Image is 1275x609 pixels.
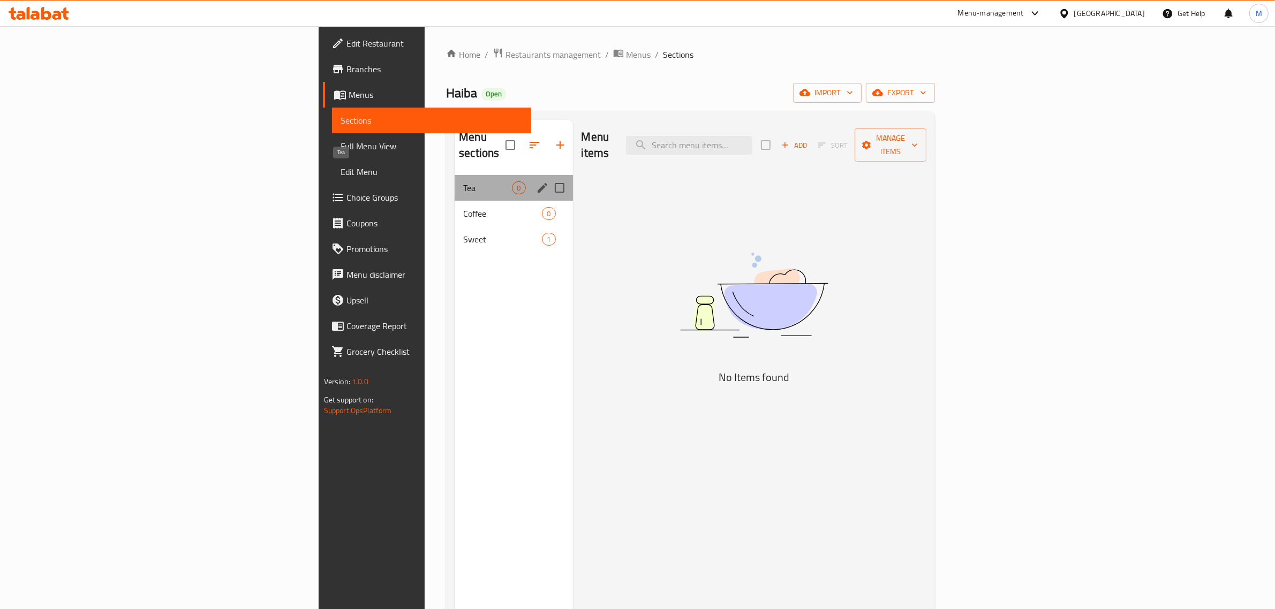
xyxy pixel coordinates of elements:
[346,191,523,204] span: Choice Groups
[506,48,601,61] span: Restaurants management
[626,136,752,155] input: search
[332,133,532,159] a: Full Menu View
[620,369,888,386] h5: No Items found
[866,83,935,103] button: export
[1074,7,1145,19] div: [GEOGRAPHIC_DATA]
[499,134,522,156] span: Select all sections
[332,108,532,133] a: Sections
[493,48,601,62] a: Restaurants management
[874,86,926,100] span: export
[655,48,659,61] li: /
[455,171,572,256] nav: Menu sections
[605,48,609,61] li: /
[346,37,523,50] span: Edit Restaurant
[323,82,532,108] a: Menus
[324,393,373,407] span: Get support on:
[793,83,862,103] button: import
[542,234,555,245] span: 1
[512,183,525,193] span: 0
[463,181,512,194] span: Tea
[512,181,525,194] div: items
[349,88,523,101] span: Menus
[802,86,853,100] span: import
[346,345,523,358] span: Grocery Checklist
[323,210,532,236] a: Coupons
[522,132,547,158] span: Sort sections
[777,137,811,154] span: Add item
[346,294,523,307] span: Upsell
[547,132,573,158] button: Add section
[582,129,614,161] h2: Menu items
[455,175,572,201] div: Tea0edit
[346,268,523,281] span: Menu disclaimer
[542,209,555,219] span: 0
[463,233,542,246] span: Sweet
[323,313,532,339] a: Coverage Report
[323,56,532,82] a: Branches
[324,375,350,389] span: Version:
[455,201,572,226] div: Coffee0
[346,217,523,230] span: Coupons
[863,132,918,158] span: Manage items
[958,7,1024,20] div: Menu-management
[341,114,523,127] span: Sections
[346,319,523,332] span: Coverage Report
[663,48,693,61] span: Sections
[613,48,651,62] a: Menus
[780,139,809,151] span: Add
[323,339,532,364] a: Grocery Checklist
[446,48,935,62] nav: breadcrumb
[332,159,532,185] a: Edit Menu
[323,236,532,262] a: Promotions
[455,226,572,252] div: Sweet1
[811,137,855,154] span: Sort items
[1256,7,1262,19] span: M
[542,233,555,246] div: items
[341,140,523,153] span: Full Menu View
[352,375,368,389] span: 1.0.0
[542,207,555,220] div: items
[534,180,550,196] button: edit
[346,63,523,75] span: Branches
[341,165,523,178] span: Edit Menu
[620,224,888,366] img: dish.svg
[324,404,392,417] a: Support.OpsPlatform
[463,207,542,220] span: Coffee
[323,262,532,287] a: Menu disclaimer
[626,48,651,61] span: Menus
[323,31,532,56] a: Edit Restaurant
[855,128,926,162] button: Manage items
[323,287,532,313] a: Upsell
[323,185,532,210] a: Choice Groups
[346,242,523,255] span: Promotions
[777,137,811,154] button: Add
